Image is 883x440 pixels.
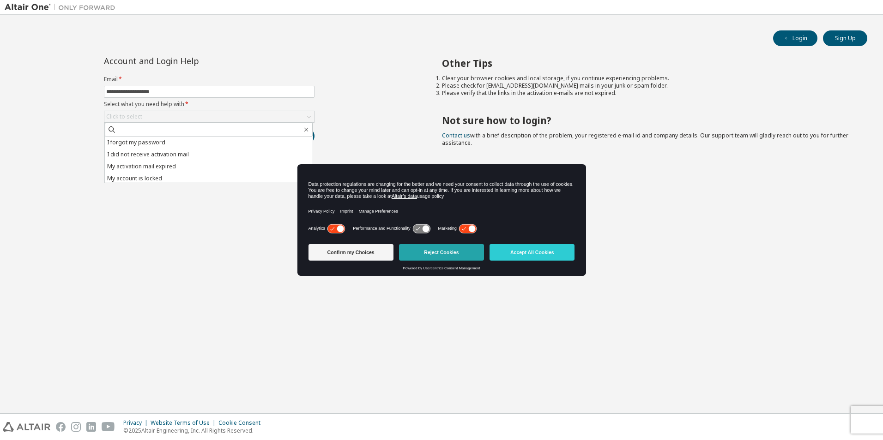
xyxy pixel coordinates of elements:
h2: Not sure how to login? [442,114,851,126]
img: Altair One [5,3,120,12]
div: Account and Login Help [104,57,272,65]
div: Click to select [106,113,142,120]
div: Cookie Consent [218,419,266,427]
a: Contact us [442,131,470,139]
button: Login [773,30,817,46]
li: I forgot my password [105,137,313,149]
label: Select what you need help with [104,101,314,108]
div: Website Terms of Use [151,419,218,427]
img: youtube.svg [102,422,115,432]
h2: Other Tips [442,57,851,69]
div: Click to select [104,111,314,122]
span: with a brief description of the problem, your registered e-mail id and company details. Our suppo... [442,131,848,147]
li: Please verify that the links in the activation e-mails are not expired. [442,89,851,97]
label: Email [104,76,314,83]
li: Clear your browser cookies and local storage, if you continue experiencing problems. [442,75,851,82]
img: facebook.svg [56,422,66,432]
img: altair_logo.svg [3,422,50,432]
li: Please check for [EMAIL_ADDRESS][DOMAIN_NAME] mails in your junk or spam folder. [442,82,851,89]
p: © 2025 Altair Engineering, Inc. All Rights Reserved. [123,427,266,434]
img: linkedin.svg [86,422,96,432]
div: Privacy [123,419,151,427]
button: Sign Up [823,30,867,46]
img: instagram.svg [71,422,81,432]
